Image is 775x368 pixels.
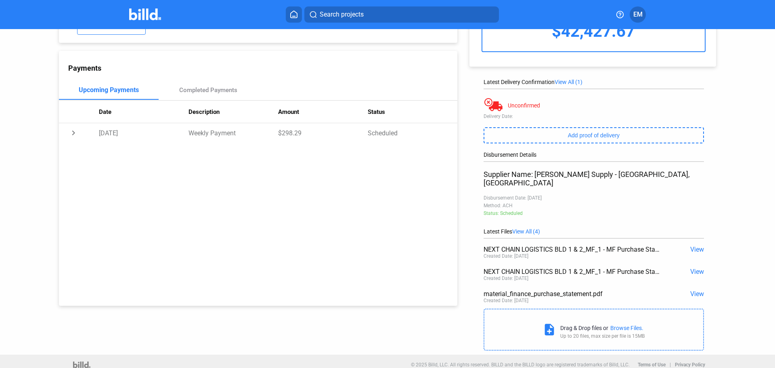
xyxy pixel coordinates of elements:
p: | [670,362,671,368]
div: Payments [68,64,457,72]
div: Latest Delivery Confirmation [484,79,704,85]
div: Drag & Drop files or [560,325,608,331]
div: material_finance_purchase_statement.pdf [484,290,660,298]
span: Search projects [320,10,364,19]
p: © 2025 Billd, LLC. All rights reserved. BILLD and the BILLD logo are registered trademarks of Bil... [411,362,630,368]
span: EM [633,10,643,19]
img: logo [73,362,90,368]
span: Add proof of delivery [568,132,620,139]
mat-icon: note_add [542,323,556,336]
div: Created Date: [DATE] [484,275,528,281]
td: Weekly Payment [189,123,278,143]
div: Delivery Date: [484,114,704,119]
th: Status [368,101,457,123]
button: Search projects [304,6,499,23]
div: Latest Files [484,228,704,235]
td: [DATE] [99,123,189,143]
div: Upcoming Payments [79,86,139,94]
b: Terms of Use [638,362,666,368]
span: View All (1) [555,79,582,85]
div: Completed Payments [179,86,237,94]
th: Date [99,101,189,123]
div: Method: ACH [484,203,704,208]
th: Amount [278,101,368,123]
button: EM [630,6,646,23]
button: Add proof of delivery [484,127,704,143]
div: Status: Scheduled [484,210,704,216]
div: NEXT CHAIN LOGISTICS BLD 1 & 2_MF_1 - MF Purchase Statement.pdf [484,268,660,275]
div: $42,427.67 [482,11,705,51]
div: NEXT CHAIN LOGISTICS BLD 1 & 2_MF_1 - MF Purchase Statement.pdf [484,246,660,253]
span: View [690,268,704,275]
td: Scheduled [368,123,457,143]
span: View [690,246,704,253]
div: Supplier Name: [PERSON_NAME] Supply - [GEOGRAPHIC_DATA], [GEOGRAPHIC_DATA] [484,170,704,187]
div: Browse Files. [610,325,643,331]
div: Created Date: [DATE] [484,298,528,303]
div: Disbursement Date: [DATE] [484,195,704,201]
span: View All (4) [512,228,540,235]
td: $298.29 [278,123,368,143]
div: Disbursement Details [484,151,704,158]
div: Up to 20 files, max size per file is 15MB [560,333,645,339]
span: View [690,290,704,298]
img: Billd Company Logo [129,8,161,20]
b: Privacy Policy [675,362,705,368]
div: Created Date: [DATE] [484,253,528,259]
div: Unconfirmed [508,102,540,109]
th: Description [189,101,278,123]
